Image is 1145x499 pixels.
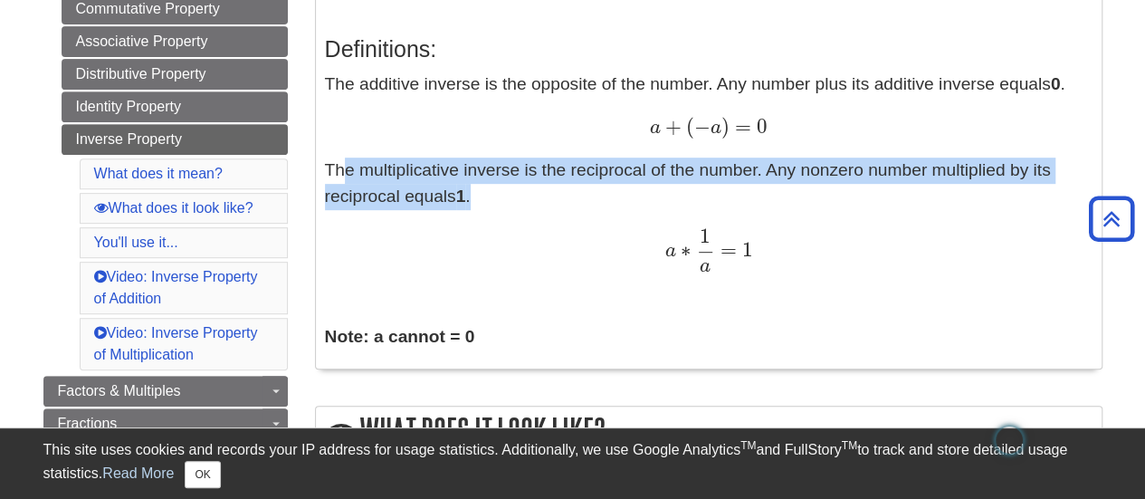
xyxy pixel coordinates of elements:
span: a [711,118,721,138]
span: Fractions [58,416,118,431]
span: ) [721,114,730,139]
sup: TM [842,439,857,452]
a: Associative Property [62,26,288,57]
a: Fractions [43,408,288,439]
a: Factors & Multiples [43,376,288,407]
h3: Definitions: [325,36,1093,62]
span: a [664,241,675,261]
a: What does it mean? [94,166,223,181]
strong: Note: a cannot = 0 [325,327,475,346]
a: Inverse Property [62,124,288,155]
h2: What does it look like? [316,407,1102,458]
a: Identity Property [62,91,288,122]
span: = [730,114,751,139]
span: a [649,118,660,138]
div: This site uses cookies and records your IP address for usage statistics. Additionally, we use Goo... [43,439,1102,488]
p: The additive inverse is the opposite of the number. Any number plus its additive inverse equals .... [325,72,1093,273]
a: Distributive Property [62,59,288,90]
span: + [660,114,681,139]
button: Close [185,461,220,488]
span: 1 [700,224,711,248]
a: You'll use it... [94,235,178,250]
strong: 0 [1051,74,1061,93]
a: Read More [102,465,174,481]
span: 1 [737,237,753,262]
span: 0 [751,114,768,139]
span: = [715,237,737,262]
span: ∗ [675,237,691,262]
a: Video: Inverse Property of Addition [94,269,258,306]
a: What does it look like? [94,200,253,216]
a: Back to Top [1083,206,1140,231]
sup: TM [740,439,756,452]
a: Video: Inverse Property of Multiplication [94,325,258,362]
span: a [700,256,711,276]
span: Factors & Multiples [58,383,181,398]
strong: 1 [456,187,466,206]
span: ( [682,114,694,139]
span: − [694,114,711,139]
